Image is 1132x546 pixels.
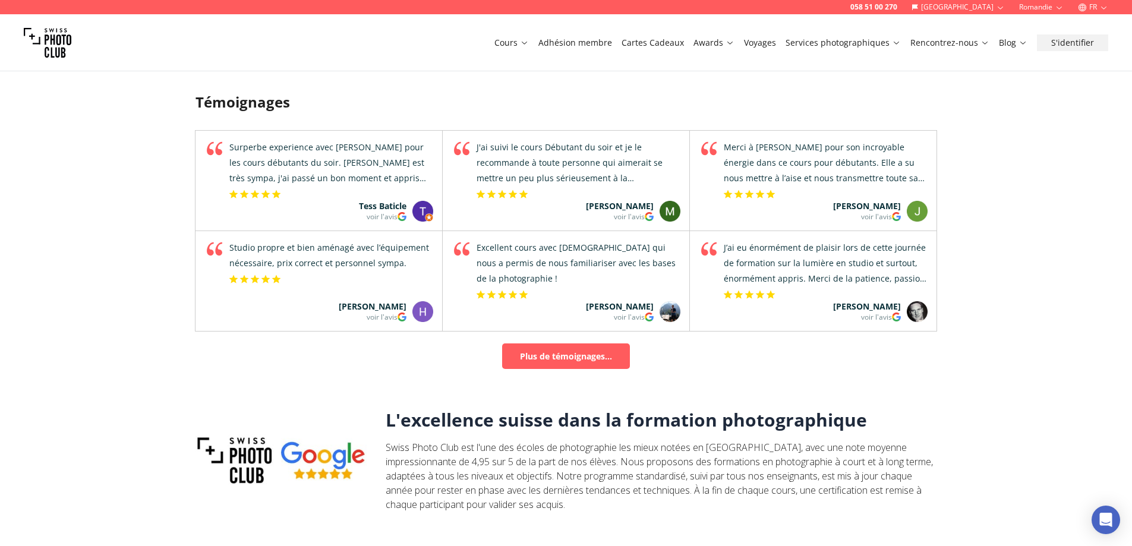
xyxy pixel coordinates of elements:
[850,2,897,12] a: 058 51 00 270
[744,37,776,49] a: Voyages
[490,34,534,51] button: Cours
[494,37,529,49] a: Cours
[534,34,617,51] button: Adhésion membre
[910,37,989,49] a: Rencontrez-nous
[999,37,1027,49] a: Blog
[689,34,739,51] button: Awards
[386,440,937,512] p: Swiss Photo Club est l'une des écoles de photographie les mieux notées en [GEOGRAPHIC_DATA], avec...
[786,37,901,49] a: Services photographiques
[617,34,689,51] button: Cartes Cadeaux
[386,409,937,431] h3: L'excellence suisse dans la formation photographique
[781,34,906,51] button: Services photographiques
[538,37,612,49] a: Adhésion membre
[1037,34,1108,51] button: S'identifier
[994,34,1032,51] button: Blog
[1092,506,1120,534] div: Open Intercom Messenger
[693,37,734,49] a: Awards
[196,409,367,512] img: eduoua
[739,34,781,51] button: Voyages
[24,19,71,67] img: Swiss photo club
[906,34,994,51] button: Rencontrez-nous
[196,93,937,112] h3: Témoignages
[622,37,684,49] a: Cartes Cadeaux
